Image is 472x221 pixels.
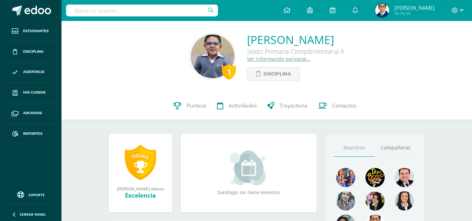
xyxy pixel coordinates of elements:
[332,102,356,109] span: Contactos
[262,92,313,120] a: Trayectoria
[212,92,262,120] a: Actividades
[375,3,389,17] img: f8528e83a30c07a06aa6af360d30ac42.png
[8,190,53,199] a: Soporte
[23,49,44,54] span: Disciplina
[6,103,56,124] a: Archivos
[375,139,416,157] a: Compañeros
[66,5,218,16] input: Busca un usuario...
[191,35,234,78] img: e53b86b2f53db7a0808f2cc4b2925009.png
[23,110,42,116] span: Archivos
[247,47,344,56] div: Sexto Primaria Complementaria A
[6,124,56,144] a: Reportes
[20,212,46,217] span: Cerrar panel
[168,92,212,120] a: Punteos
[263,67,291,80] span: Disciplina
[23,131,42,137] span: Reportes
[214,150,284,196] div: Santiago no tiene eventos
[313,92,362,120] a: Contactos
[247,32,344,47] a: [PERSON_NAME]
[116,186,165,191] div: [PERSON_NAME] obtuvo
[6,62,56,83] a: Asistencia
[28,192,45,197] span: Soporte
[6,82,56,103] a: Mis cursos
[116,191,165,199] div: Excelencia
[6,42,56,62] a: Disciplina
[334,139,375,157] a: Maestros
[6,21,56,42] a: Estudiantes
[395,191,414,211] img: 7e15a45bc4439684581270cc35259faa.png
[247,67,300,81] a: Disciplina
[365,168,385,187] img: 29fc2a48271e3f3676cb2cb292ff2552.png
[187,102,206,109] span: Punteos
[222,64,236,80] div: 1
[336,168,355,187] img: 88256b496371d55dc06d1c3f8a5004f4.png
[228,102,257,109] span: Actividades
[23,69,45,75] span: Asistencia
[395,168,414,187] img: 79570d67cb4e5015f1d97fde0ec62c05.png
[230,150,268,185] img: event_small.png
[365,191,385,211] img: ddcb7e3f3dd5693f9a3e043a79a89297.png
[23,90,45,95] span: Mis cursos
[336,191,355,211] img: 45bd7986b8947ad7e5894cbc9b781108.png
[23,28,49,34] span: Estudiantes
[279,102,307,109] span: Trayectoria
[394,4,435,11] span: [PERSON_NAME]
[247,56,311,62] a: Ver información personal...
[394,10,435,16] span: Mi Perfil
